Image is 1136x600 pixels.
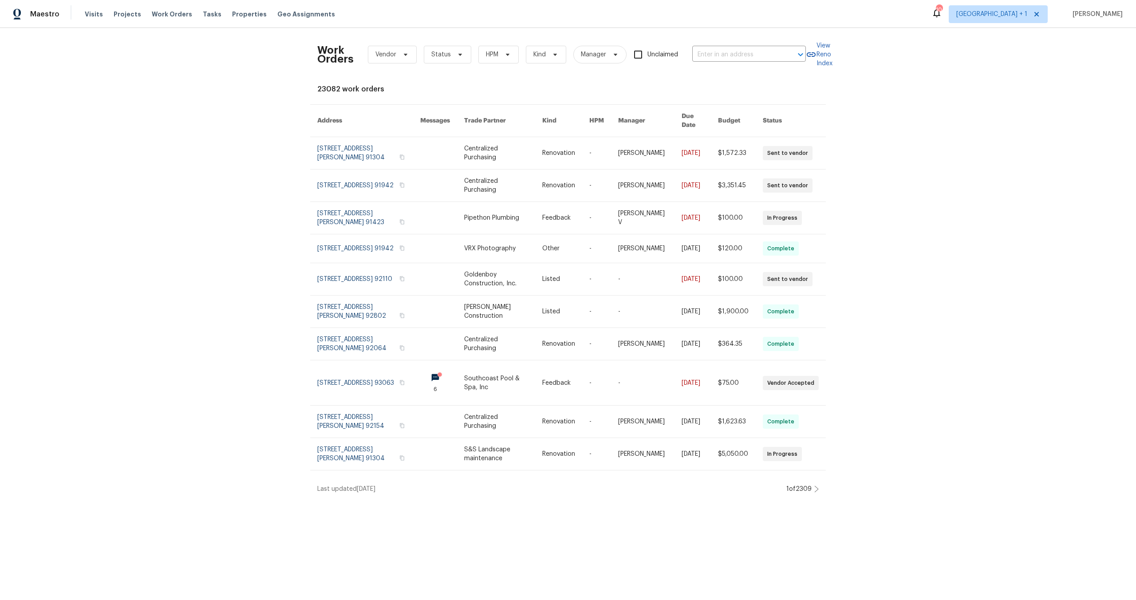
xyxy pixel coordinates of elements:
td: Southcoast Pool & Spa, Inc [457,360,535,406]
td: Renovation [535,137,582,170]
td: Renovation [535,438,582,470]
td: [PERSON_NAME] [611,406,674,438]
td: - [582,202,611,234]
span: Projects [114,10,141,19]
span: Properties [232,10,267,19]
span: Manager [581,50,606,59]
td: [PERSON_NAME] V [611,202,674,234]
td: Goldenboy Construction, Inc. [457,263,535,296]
button: Copy Address [398,275,406,283]
th: Trade Partner [457,105,535,137]
td: Centralized Purchasing [457,170,535,202]
td: [PERSON_NAME] [611,438,674,470]
td: - [582,328,611,360]
span: Vendor [375,50,396,59]
div: 10 [936,5,942,14]
td: [PERSON_NAME] Construction [457,296,535,328]
span: Kind [533,50,546,59]
button: Copy Address [398,218,406,226]
td: - [582,234,611,263]
td: [PERSON_NAME] [611,170,674,202]
td: Renovation [535,406,582,438]
td: - [582,263,611,296]
div: Last updated [317,485,784,493]
span: Tasks [203,11,221,17]
td: - [582,406,611,438]
td: Centralized Purchasing [457,406,535,438]
h2: Work Orders [317,46,354,63]
button: Copy Address [398,422,406,430]
div: 23082 work orders [317,85,819,94]
th: Kind [535,105,582,137]
td: Centralized Purchasing [457,328,535,360]
td: - [611,296,674,328]
button: Copy Address [398,379,406,387]
span: Geo Assignments [277,10,335,19]
td: - [582,137,611,170]
button: Copy Address [398,244,406,252]
button: Open [794,48,807,61]
span: Maestro [30,10,59,19]
td: Listed [535,296,582,328]
th: Budget [711,105,756,137]
button: Copy Address [398,181,406,189]
th: HPM [582,105,611,137]
th: Manager [611,105,674,137]
td: Listed [535,263,582,296]
td: - [582,438,611,470]
td: [PERSON_NAME] [611,328,674,360]
td: VRX Photography [457,234,535,263]
span: [DATE] [357,486,375,492]
a: View Reno Index [806,41,832,68]
td: [PERSON_NAME] [611,137,674,170]
span: Status [431,50,451,59]
span: [GEOGRAPHIC_DATA] + 1 [956,10,1027,19]
span: HPM [486,50,498,59]
th: Due Date [674,105,711,137]
span: Visits [85,10,103,19]
span: Work Orders [152,10,192,19]
button: Copy Address [398,312,406,320]
th: Messages [413,105,457,137]
td: Renovation [535,170,582,202]
td: S&S Landscape maintenance [457,438,535,470]
td: - [582,170,611,202]
td: - [611,360,674,406]
span: [PERSON_NAME] [1069,10,1123,19]
button: Copy Address [398,344,406,352]
th: Address [310,105,413,137]
td: Feedback [535,360,582,406]
td: - [611,263,674,296]
td: Centralized Purchasing [457,137,535,170]
button: Copy Address [398,454,406,462]
span: Unclaimed [647,50,678,59]
td: Feedback [535,202,582,234]
td: - [582,360,611,406]
td: Renovation [535,328,582,360]
td: [PERSON_NAME] [611,234,674,263]
td: Pipethon Plumbing [457,202,535,234]
td: Other [535,234,582,263]
td: - [582,296,611,328]
input: Enter in an address [692,48,781,62]
button: Copy Address [398,153,406,161]
th: Status [756,105,826,137]
div: 1 of 2309 [786,485,812,493]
